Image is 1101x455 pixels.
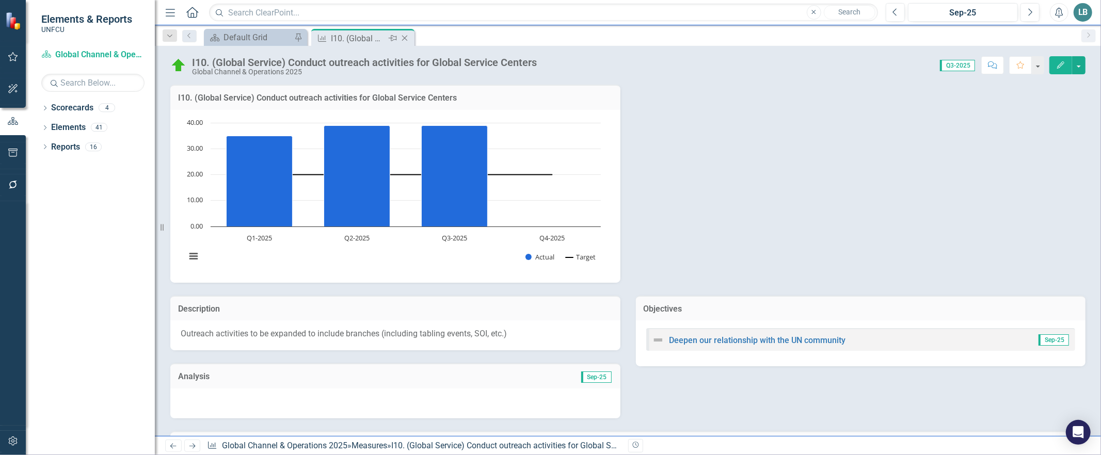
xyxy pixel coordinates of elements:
g: Actual, series 1 of 2. Bar series with 4 bars. [227,123,553,227]
a: Global Channel & Operations 2025 [222,441,347,450]
h3: I10. (Global Service) Conduct outreach activities for Global Service Centers [178,93,613,103]
button: Search [824,5,875,20]
text: 20.00 [187,169,203,178]
div: Open Intercom Messenger [1066,420,1091,445]
button: LB [1074,3,1092,22]
p: Outreach activities to be expanded to include branches (including tabling events, SOI, etc.) [181,328,610,340]
div: » » [207,440,620,452]
a: Deepen our relationship with the UN community [669,335,846,345]
button: Show Target [566,253,596,262]
text: Q1-2025 [247,233,272,242]
text: 40.00 [187,118,203,127]
img: On Target [170,57,187,74]
input: Search Below... [41,74,145,92]
div: I10. (Global Service) Conduct outreach activities for Global Service Centers [391,441,662,450]
g: Target, series 2 of 2. Line with 4 data points. [258,172,554,176]
div: 41 [91,123,107,132]
img: ClearPoint Strategy [5,11,23,29]
text: Q2-2025 [344,233,370,242]
div: 4 [99,104,115,112]
text: 0.00 [190,221,203,231]
h3: Description [178,304,613,314]
div: I10. (Global Service) Conduct outreach activities for Global Service Centers [331,32,386,45]
small: UNFCU [41,25,132,34]
text: 10.00 [187,195,203,204]
button: Sep-25 [908,3,1018,22]
button: View chart menu, Chart [186,249,200,263]
div: Chart. Highcharts interactive chart. [181,118,610,272]
h3: Objectives [644,304,1078,314]
a: Reports [51,141,80,153]
div: I10. (Global Service) Conduct outreach activities for Global Service Centers [192,57,537,68]
a: Scorecards [51,102,93,114]
div: Global Channel & Operations 2025 [192,68,537,76]
div: Sep-25 [912,7,1014,19]
text: Target [576,252,596,262]
a: Global Channel & Operations 2025 [41,49,145,61]
div: 16 [85,142,102,151]
text: Actual [535,252,554,262]
img: Not Defined [652,334,664,346]
input: Search ClearPoint... [209,4,878,22]
a: Measures [352,441,387,450]
span: Search [838,8,860,16]
path: Q2-2025, 39. Actual. [324,125,390,226]
span: Elements & Reports [41,13,132,25]
span: Sep-25 [581,371,612,383]
path: Q3-2025, 39. Actual. [422,125,488,226]
span: Q3-2025 [940,60,975,71]
text: Q4-2025 [539,233,565,242]
button: Show Actual [525,253,554,262]
h3: Analysis [178,372,395,381]
svg: Interactive chart [181,118,606,272]
a: Elements [51,122,86,134]
path: Q1-2025, 35. Actual. [227,136,293,226]
a: Default Grid [206,31,292,44]
div: Default Grid [224,31,292,44]
text: Q3-2025 [442,233,467,242]
text: 30.00 [187,143,203,153]
span: Sep-25 [1039,334,1069,346]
